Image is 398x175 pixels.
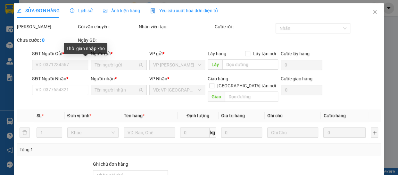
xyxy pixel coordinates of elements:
[225,92,278,102] input: Dọc đường
[95,86,137,93] input: Tên người nhận
[71,128,115,137] span: Khác
[208,92,225,102] span: Giao
[371,127,378,138] button: plus
[67,113,91,118] span: Đơn vị tính
[265,109,321,122] th: Ghi chú
[251,50,278,57] span: Lấy tận nơi
[221,127,262,138] input: 0
[324,113,346,118] span: Cước hàng
[281,51,310,56] label: Cước lấy hàng
[281,85,322,95] input: Cước giao hàng
[281,60,322,70] input: Cước lấy hàng
[153,60,202,70] span: VP Minh Hưng
[215,82,278,89] span: [GEOGRAPHIC_DATA] tận nơi
[37,113,42,118] span: SL
[221,113,245,118] span: Giá trị hàng
[267,127,319,138] input: Ghi Chú
[151,8,218,13] span: Yêu cầu xuất hóa đơn điện tử
[20,127,30,138] button: delete
[208,59,223,70] span: Lấy
[17,23,77,30] div: [PERSON_NAME]:
[187,113,209,118] span: Định lượng
[208,76,228,81] span: Giao hàng
[42,38,45,43] b: 0
[373,9,378,14] span: close
[32,75,88,82] div: SĐT Người Nhận
[78,23,137,30] div: Gói vận chuyển:
[32,50,88,57] div: SĐT Người Gửi
[103,8,108,13] span: picture
[91,75,147,82] div: Người nhận
[151,8,156,13] img: icon
[366,3,384,21] button: Close
[210,127,216,138] span: kg
[149,50,205,57] div: VP gửi
[138,63,143,67] span: user
[17,8,60,13] span: SỬA ĐƠN HÀNG
[17,8,21,13] span: edit
[138,88,143,92] span: user
[103,8,140,13] span: Ảnh kiện hàng
[324,127,366,138] input: 0
[17,37,77,44] div: Chưa cước :
[124,127,175,138] input: VD: Bàn, Ghế
[124,113,145,118] span: Tên hàng
[223,59,278,70] input: Dọc đường
[64,43,107,54] div: Thời gian nhập kho
[93,162,129,167] label: Ghi chú đơn hàng
[95,61,137,68] input: Tên người gửi
[70,8,75,13] span: clock-circle
[20,146,154,153] div: Tổng: 1
[149,76,167,81] span: VP Nhận
[139,23,213,30] div: Nhân viên tạo:
[208,51,227,56] span: Lấy hàng
[281,76,313,81] label: Cước giao hàng
[70,8,93,13] span: Lịch sử
[215,23,274,30] div: Cước rồi :
[91,50,147,57] div: Người gửi
[78,37,137,44] div: Ngày GD:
